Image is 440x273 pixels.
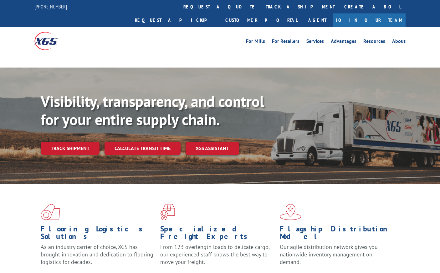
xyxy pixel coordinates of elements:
[302,13,333,27] a: Agent
[306,39,324,46] a: Services
[34,3,67,10] a: [PHONE_NUMBER]
[41,142,100,155] a: Track shipment
[280,204,301,220] img: xgs-icon-flagship-distribution-model-red
[186,142,239,155] a: XGS ASSISTANT
[280,225,395,243] h1: Flagship Distribution Model
[272,39,299,46] a: For Retailers
[331,39,356,46] a: Advantages
[160,243,275,271] p: From 123 overlength loads to delicate cargo, our experienced staff knows the best way to move you...
[41,92,264,129] b: Visibility, transparency, and control for your entire supply chain.
[363,39,385,46] a: Resources
[105,142,181,155] a: Calculate transit time
[333,13,406,27] a: Join Our Team
[160,204,175,220] img: xgs-icon-focused-on-flooring-red
[392,39,406,46] a: About
[41,225,156,243] h1: Flooring Logistics Solutions
[130,13,221,27] a: Request a pickup
[41,243,153,265] span: As an industry carrier of choice, XGS has brought innovation and dedication to flooring logistics...
[41,204,60,220] img: xgs-icon-total-supply-chain-intelligence-red
[246,39,265,46] a: For Mills
[160,225,275,243] h1: Specialized Freight Experts
[280,243,378,265] span: Our agile distribution network gives you nationwide inventory management on demand.
[221,13,302,27] a: Customer Portal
